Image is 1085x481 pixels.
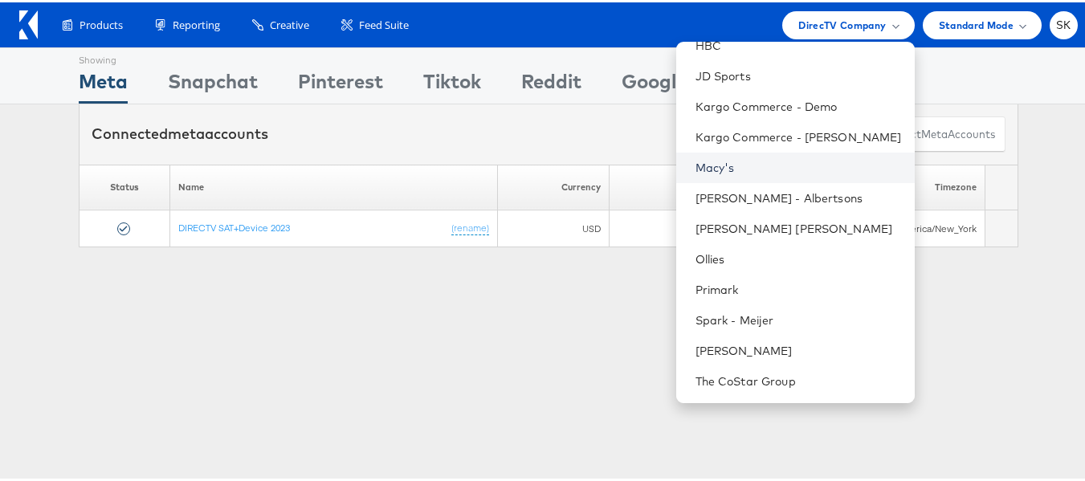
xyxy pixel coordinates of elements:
span: Feed Suite [359,15,409,31]
a: JD Sports [695,66,902,82]
a: HBC [695,35,902,51]
a: [PERSON_NAME] [695,340,902,357]
span: Reporting [173,15,220,31]
th: Name [169,162,498,208]
div: Google [622,65,687,101]
span: Creative [270,15,309,31]
span: meta [921,124,948,140]
a: The CoStar Group [695,371,902,387]
span: Products [80,15,123,31]
a: Kargo Commerce - Demo [695,96,902,112]
div: Reddit [521,65,581,101]
th: ID [609,162,794,208]
td: USD [498,208,609,245]
div: Pinterest [298,65,383,101]
th: Currency [498,162,609,208]
div: Tiktok [423,65,481,101]
a: Kargo Commerce - [PERSON_NAME] [695,127,902,143]
button: ConnectmetaAccounts [867,114,1005,150]
a: [PERSON_NAME] - Albertsons [695,188,902,204]
a: (rename) [451,219,489,233]
span: DirecTV Company [798,14,886,31]
a: Primark [695,279,902,296]
span: meta [168,122,205,141]
a: [PERSON_NAME] [PERSON_NAME] [695,218,902,234]
a: DIRECTV SAT+Device 2023 [178,219,290,231]
td: 1409800726433554 [609,208,794,245]
span: SK [1056,18,1071,28]
div: Connected accounts [92,121,268,142]
div: Snapchat [168,65,258,101]
a: Spark - Meijer [695,310,902,326]
div: Meta [79,65,128,101]
a: Ollies [695,249,902,265]
div: Showing [79,46,128,65]
span: Standard Mode [939,14,1014,31]
a: Macy's [695,157,902,173]
th: Status [80,162,170,208]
